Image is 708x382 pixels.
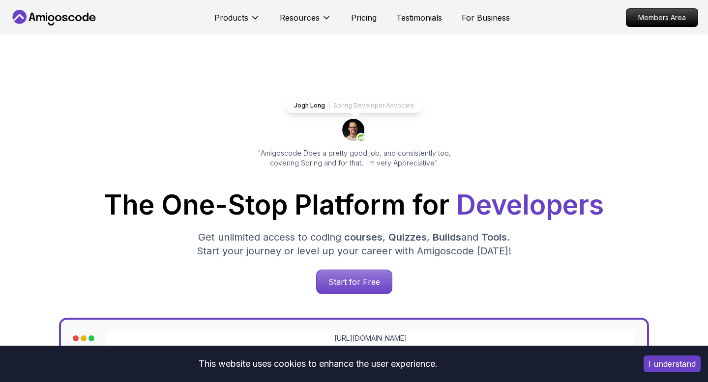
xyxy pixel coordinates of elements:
[351,12,377,24] a: Pricing
[18,191,690,218] h1: The One-Stop Platform for
[280,12,331,31] button: Resources
[316,270,392,294] a: Start for Free
[626,8,698,27] a: Members Area
[388,231,427,243] span: Quizzes
[294,102,325,109] p: Jogh Long
[7,353,629,375] div: This website uses cookies to enhance the user experience.
[344,231,383,243] span: courses
[342,119,366,142] img: josh long
[456,189,604,221] span: Developers
[462,12,510,24] a: For Business
[433,231,461,243] span: Builds
[214,12,260,31] button: Products
[481,231,507,243] span: Tools
[333,102,414,109] p: Spring Developer Advocate
[189,230,519,258] p: Get unlimited access to coding , , and . Start your journey or level up your career with Amigosco...
[244,148,464,168] p: "Amigoscode Does a pretty good job, and consistently too, covering Spring and for that, I'm very ...
[644,355,701,372] button: Accept cookies
[626,9,698,27] p: Members Area
[214,12,248,24] p: Products
[396,12,442,24] a: Testimonials
[280,12,320,24] p: Resources
[334,333,407,343] a: [URL][DOMAIN_NAME]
